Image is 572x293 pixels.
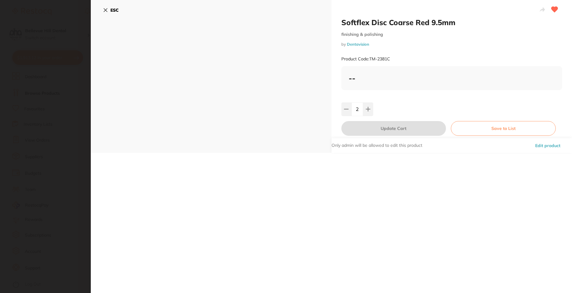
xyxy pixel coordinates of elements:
button: Edit product [533,138,562,153]
small: by [341,42,562,47]
button: Update Cart [341,121,446,136]
small: finishing & polishing [341,32,562,37]
b: -- [349,74,355,83]
small: Product Code: TM-2381C [341,56,390,62]
button: ESC [103,5,119,15]
button: Save to List [451,121,556,136]
a: Dentavision [347,42,369,47]
h2: Softflex Disc Coarse Red 9.5mm [341,18,562,27]
p: Only admin will be allowed to edit this product [332,143,422,149]
b: ESC [110,7,119,13]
